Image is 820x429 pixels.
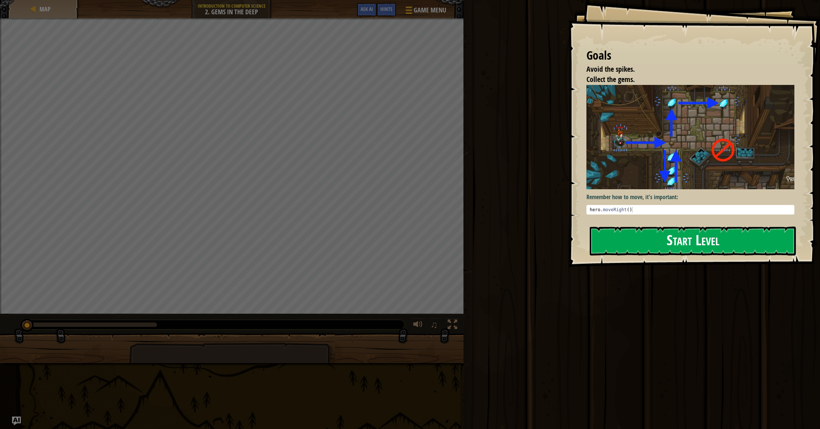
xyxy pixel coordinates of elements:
img: Gems in the deep [586,85,794,190]
button: Game Menu [400,3,451,20]
span: Map [40,5,51,13]
li: Avoid the spikes. [577,64,793,75]
a: Map [37,5,51,13]
span: ♫ [430,319,438,330]
span: Avoid the spikes. [586,64,635,74]
button: Ask AI [357,3,377,16]
button: Adjust volume [411,318,425,333]
p: Remember how to move, it's important: [586,193,794,201]
button: Start Level [590,227,796,255]
li: Collect the gems. [577,74,793,85]
button: Toggle fullscreen [445,318,460,333]
span: Collect the gems. [586,74,635,84]
span: Ask AI [361,5,373,12]
button: Ask AI [12,417,21,425]
span: Game Menu [414,5,446,15]
span: Hints [380,5,392,12]
div: Goals [586,47,794,64]
button: ♫ [429,318,441,333]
